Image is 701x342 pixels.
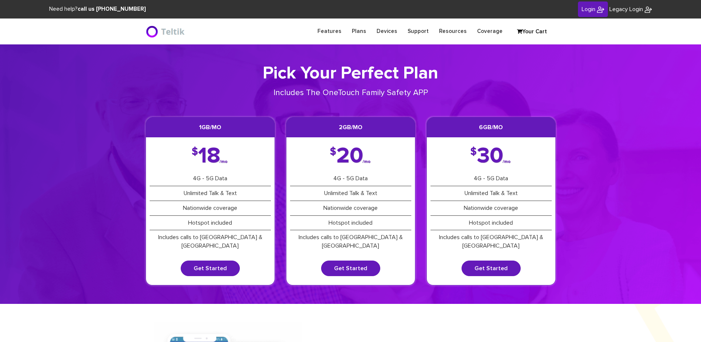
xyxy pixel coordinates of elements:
a: Legacy Login [609,5,652,14]
li: Unlimited Talk & Text [290,186,411,201]
a: Your Cart [513,26,550,37]
span: /mo [220,160,228,163]
li: Hotspot included [431,216,552,231]
li: Hotspot included [150,216,271,231]
span: $ [330,148,336,156]
li: Includes calls to [GEOGRAPHIC_DATA] & [GEOGRAPHIC_DATA] [290,230,411,253]
h3: 6GB/mo [427,117,555,137]
li: Nationwide coverage [431,201,552,216]
div: 18 [192,148,228,164]
span: $ [470,148,477,156]
h1: Pick Your Perfect Plan [146,63,556,84]
li: Includes calls to [GEOGRAPHIC_DATA] & [GEOGRAPHIC_DATA] [150,230,271,253]
div: 20 [330,148,371,164]
li: Nationwide coverage [290,201,411,216]
li: 4G - 5G Data [150,171,271,186]
p: Includes The OneTouch Family Safety APP [248,87,453,99]
a: Coverage [472,24,508,38]
a: Get Started [181,261,240,276]
img: BriteX [597,6,604,13]
span: /mo [503,160,511,163]
li: Unlimited Talk & Text [431,186,552,201]
img: BriteX [644,6,652,13]
li: Includes calls to [GEOGRAPHIC_DATA] & [GEOGRAPHIC_DATA] [431,230,552,253]
span: Login [582,6,595,12]
span: /mo [363,160,371,163]
a: Plans [347,24,371,38]
a: Get Started [462,261,521,276]
li: Hotspot included [290,216,411,231]
img: BriteX [146,24,187,39]
span: $ [192,148,198,156]
strong: call us [PHONE_NUMBER] [78,6,146,12]
a: Devices [371,24,402,38]
span: Legacy Login [609,6,643,12]
a: Get Started [321,261,380,276]
a: Resources [434,24,472,38]
span: Need help? [49,6,146,12]
li: Nationwide coverage [150,201,271,216]
li: Unlimited Talk & Text [150,186,271,201]
h3: 1GB/mo [146,117,275,137]
a: Features [312,24,347,38]
h3: 2GB/mo [286,117,415,137]
li: 4G - 5G Data [290,171,411,186]
div: 30 [470,148,511,164]
li: 4G - 5G Data [431,171,552,186]
a: Support [402,24,434,38]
